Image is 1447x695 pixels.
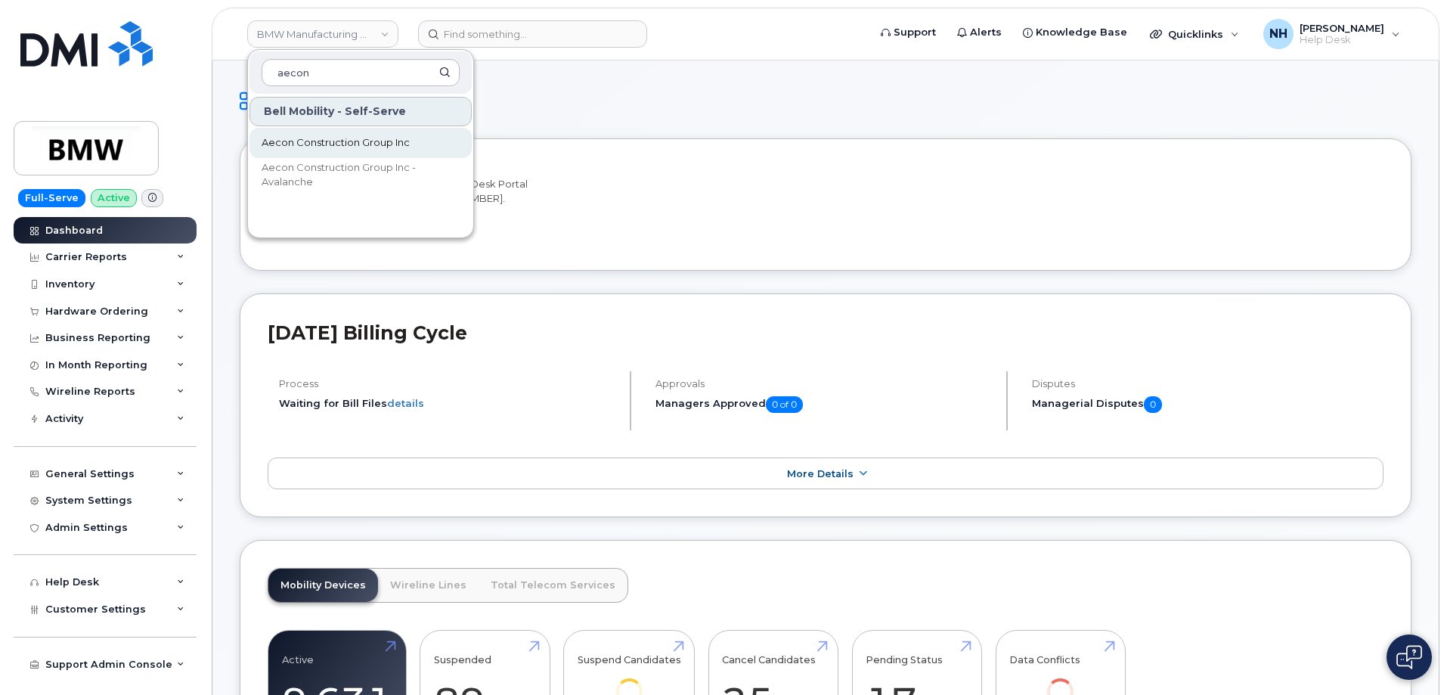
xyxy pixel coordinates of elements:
[262,160,435,190] span: Aecon Construction Group Inc - Avalanche
[1032,378,1383,389] h4: Disputes
[268,569,378,602] a: Mobility Devices
[1396,645,1422,669] img: Open chat
[387,397,424,409] a: details
[279,378,617,389] h4: Process
[378,569,479,602] a: Wireline Lines
[479,569,627,602] a: Total Telecom Services
[655,396,993,413] h5: Managers Approved
[279,177,1372,237] div: Welcome to the BMW Mobile Support Desk Portal If you need assistance, call [PHONE_NUMBER].
[787,468,854,479] span: More Details
[268,321,1383,344] h2: [DATE] Billing Cycle
[249,160,472,190] a: Aecon Construction Group Inc - Avalanche
[249,128,472,158] a: Aecon Construction Group Inc
[279,396,617,411] li: Waiting for Bill Files
[249,97,472,126] div: Bell Mobility - Self-Serve
[655,378,993,389] h4: Approvals
[1032,396,1383,413] h5: Managerial Disputes
[262,135,410,150] span: Aecon Construction Group Inc
[766,396,803,413] span: 0 of 0
[262,59,460,86] input: Search
[1144,396,1162,413] span: 0
[240,88,1411,114] h1: Dashboard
